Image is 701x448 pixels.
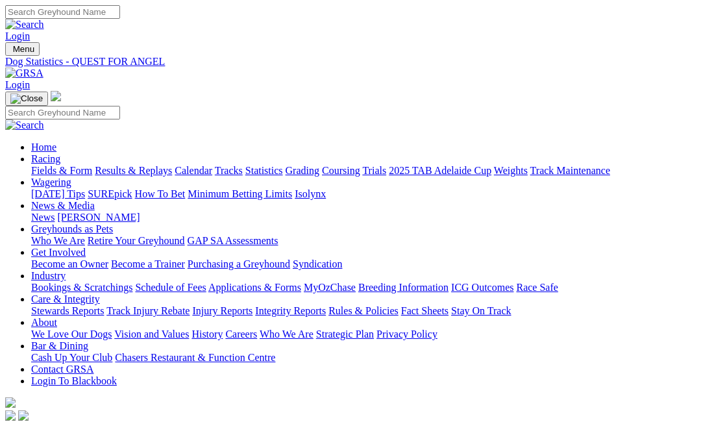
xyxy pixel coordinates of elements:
a: Contact GRSA [31,364,93,375]
a: Tracks [215,165,243,176]
img: Close [10,93,43,104]
div: Wagering [31,188,696,200]
img: logo-grsa-white.png [51,91,61,101]
a: Cash Up Your Club [31,352,112,363]
div: Care & Integrity [31,305,696,317]
a: Industry [31,270,66,281]
a: Login [5,31,30,42]
a: SUREpick [88,188,132,199]
a: ICG Outcomes [451,282,513,293]
a: Rules & Policies [328,305,399,316]
a: Statistics [245,165,283,176]
a: Fields & Form [31,165,92,176]
a: Injury Reports [192,305,252,316]
a: Racing [31,153,60,164]
a: Fact Sheets [401,305,449,316]
a: Greyhounds as Pets [31,223,113,234]
a: 2025 TAB Adelaide Cup [389,165,491,176]
a: Isolynx [295,188,326,199]
a: [DATE] Tips [31,188,85,199]
img: facebook.svg [5,410,16,421]
img: Search [5,19,44,31]
a: Race Safe [516,282,558,293]
a: Purchasing a Greyhound [188,258,290,269]
div: Get Involved [31,258,696,270]
a: Login To Blackbook [31,375,117,386]
a: Syndication [293,258,342,269]
a: Calendar [175,165,212,176]
a: Breeding Information [358,282,449,293]
div: Greyhounds as Pets [31,235,696,247]
a: Coursing [322,165,360,176]
a: News [31,212,55,223]
div: Industry [31,282,696,293]
a: Careers [225,329,257,340]
input: Search [5,106,120,119]
a: [PERSON_NAME] [57,212,140,223]
a: Trials [362,165,386,176]
a: Grading [286,165,319,176]
a: Stay On Track [451,305,511,316]
button: Toggle navigation [5,42,40,56]
a: Become an Owner [31,258,108,269]
div: Racing [31,165,696,177]
span: Menu [13,44,34,54]
a: Who We Are [31,235,85,246]
a: Become a Trainer [111,258,185,269]
a: About [31,317,57,328]
a: Track Injury Rebate [106,305,190,316]
a: GAP SA Assessments [188,235,278,246]
a: Home [31,142,56,153]
a: Stewards Reports [31,305,104,316]
a: Who We Are [260,329,314,340]
a: Retire Your Greyhound [88,235,185,246]
a: Chasers Restaurant & Function Centre [115,352,275,363]
a: News & Media [31,200,95,211]
button: Toggle navigation [5,92,48,106]
input: Search [5,5,120,19]
a: Get Involved [31,247,86,258]
a: History [191,329,223,340]
a: Minimum Betting Limits [188,188,292,199]
div: Bar & Dining [31,352,696,364]
div: About [31,329,696,340]
a: Care & Integrity [31,293,100,305]
a: How To Bet [135,188,186,199]
a: MyOzChase [304,282,356,293]
a: Strategic Plan [316,329,374,340]
a: Dog Statistics - QUEST FOR ANGEL [5,56,696,68]
a: Track Maintenance [530,165,610,176]
a: Applications & Forms [208,282,301,293]
a: Weights [494,165,528,176]
a: We Love Our Dogs [31,329,112,340]
img: Search [5,119,44,131]
img: twitter.svg [18,410,29,421]
a: Vision and Values [114,329,189,340]
a: Results & Replays [95,165,172,176]
div: News & Media [31,212,696,223]
a: Bookings & Scratchings [31,282,132,293]
img: GRSA [5,68,43,79]
img: logo-grsa-white.png [5,397,16,408]
a: Bar & Dining [31,340,88,351]
a: Schedule of Fees [135,282,206,293]
a: Integrity Reports [255,305,326,316]
a: Login [5,79,30,90]
a: Wagering [31,177,71,188]
a: Privacy Policy [376,329,437,340]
